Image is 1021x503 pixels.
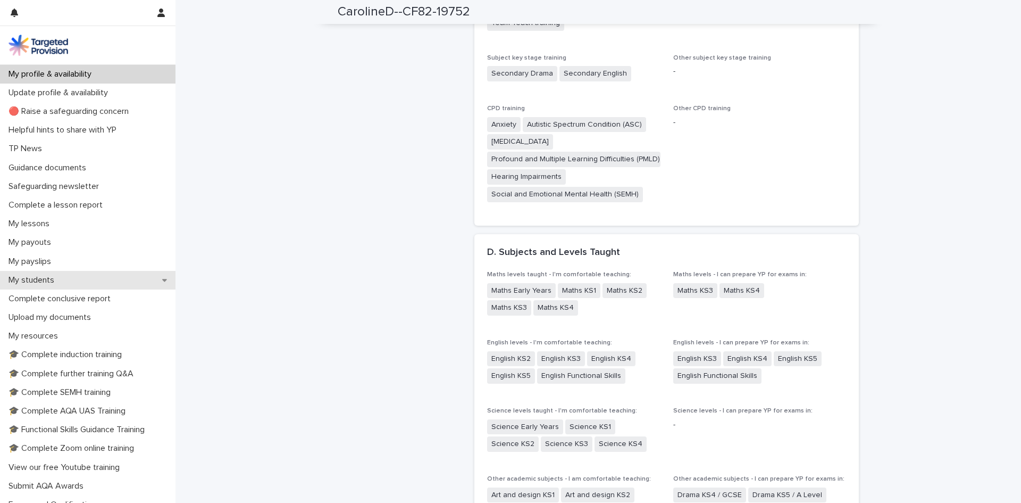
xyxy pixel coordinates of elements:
span: Maths KS3 [673,283,717,299]
span: Science KS3 [541,436,592,452]
span: Maths KS4 [719,283,764,299]
span: Other subject key stage training [673,55,771,61]
span: Maths Early Years [487,283,556,299]
span: Maths KS2 [602,283,647,299]
span: English KS4 [723,351,772,367]
span: Science KS4 [595,436,647,452]
p: Complete conclusive report [4,294,119,304]
p: - [673,419,847,431]
span: Science KS1 [565,419,615,435]
p: My lessons [4,219,58,229]
span: [MEDICAL_DATA] [487,134,553,150]
p: Submit AQA Awards [4,481,92,491]
span: Other CPD training [673,105,731,112]
span: Maths KS3 [487,300,531,316]
span: English Functional Skills [537,368,625,384]
span: Maths KS4 [533,300,578,316]
span: CPD training [487,105,525,112]
span: Maths levels taught - I'm comfortable teaching: [487,271,631,278]
span: Science KS2 [487,436,539,452]
p: Safeguarding newsletter [4,182,107,192]
span: Hearing Impairments [487,169,566,185]
span: English levels - I'm comfortable teaching: [487,340,612,346]
span: Autistic Spectrum Condition (ASC) [523,117,646,133]
p: - [673,66,847,77]
p: Complete a lesson report [4,200,111,210]
span: English Functional Skills [673,368,761,384]
p: My payslips [4,257,60,267]
p: My students [4,275,63,285]
p: Helpful hints to share with YP [4,125,125,135]
p: 🎓 Complete Zoom online training [4,443,143,453]
h2: CarolineD--CF82-19752 [338,4,470,20]
span: Art and design KS1 [487,488,559,503]
span: Secondary English [559,66,631,81]
p: Update profile & availability [4,88,116,98]
p: 🔴 Raise a safeguarding concern [4,106,137,117]
p: 🎓 Complete AQA UAS Training [4,406,134,416]
span: Social and Emotional Mental Health (SEMH) [487,187,643,202]
span: Science Early Years [487,419,563,435]
span: English KS3 [537,351,585,367]
p: My profile & availability [4,69,100,79]
span: Maths KS1 [558,283,600,299]
span: Subject key stage training [487,55,566,61]
span: Other academic subjects - I can prepare YP for exams in: [673,476,844,482]
span: Science levels - I can prepare YP for exams in: [673,408,813,414]
span: Secondary Drama [487,66,557,81]
span: English KS5 [487,368,535,384]
p: 🎓 Complete induction training [4,350,130,360]
span: English KS2 [487,351,535,367]
p: TP News [4,144,51,154]
h2: D. Subjects and Levels Taught [487,247,620,259]
p: 🎓 Complete further training Q&A [4,369,142,379]
p: - [673,117,847,128]
p: My resources [4,331,66,341]
span: Science levels taught - I'm comfortable teaching: [487,408,637,414]
span: English levels - I can prepare YP for exams in: [673,340,809,346]
p: Guidance documents [4,163,95,173]
span: English KS5 [774,351,822,367]
span: Profound and Multiple Learning Difficulties (PMLD) [487,152,660,167]
p: Upload my documents [4,312,99,323]
span: English KS3 [673,351,721,367]
p: My payouts [4,237,60,248]
span: English KS4 [587,351,635,367]
p: 🎓 Complete SEMH training [4,387,119,398]
span: Maths levels - I can prepare YP for exams in: [673,271,807,278]
span: Other academic subjects - I am comfortable teaching: [487,476,651,482]
span: Art and design KS2 [561,488,634,503]
span: Drama KS4 / GCSE [673,488,746,503]
img: M5nRWzHhSzIhMunXDL62 [9,35,68,56]
p: 🎓 Functional Skills Guidance Training [4,425,153,435]
p: View our free Youtube training [4,463,128,473]
span: Drama KS5 / A Level [748,488,826,503]
span: Anxiety [487,117,521,133]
